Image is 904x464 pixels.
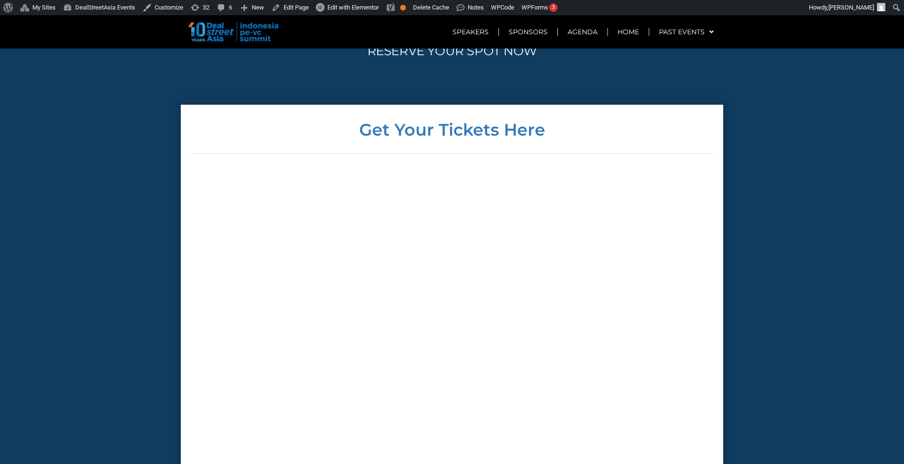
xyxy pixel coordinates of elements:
a: Sponsors [499,21,557,43]
h3: RESERVE YOUR SPOT NOW [186,45,718,57]
a: Agenda [558,21,607,43]
a: Speakers [443,21,498,43]
span: Edit with Elementor [327,4,379,11]
a: Past Events [649,21,723,43]
a: Home [608,21,649,43]
h4: Get Your Tickets Here [190,121,714,138]
div: 3 [549,3,558,12]
span: [PERSON_NAME] [828,4,874,11]
div: OK [400,5,406,10]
